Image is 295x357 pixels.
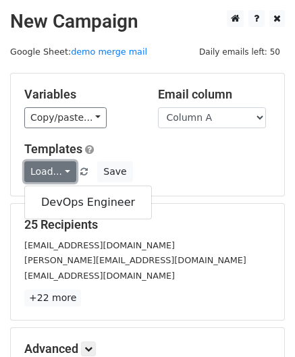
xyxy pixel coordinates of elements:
small: Google Sheet: [10,47,147,57]
small: [EMAIL_ADDRESS][DOMAIN_NAME] [24,240,175,250]
h5: 25 Recipients [24,217,271,232]
a: Daily emails left: 50 [194,47,285,57]
a: demo merge mail [71,47,147,57]
h2: New Campaign [10,10,285,33]
small: [PERSON_NAME][EMAIL_ADDRESS][DOMAIN_NAME] [24,255,246,265]
a: Load... [24,161,76,182]
a: DevOps Engineer [25,192,151,213]
a: Templates [24,142,82,156]
span: Daily emails left: 50 [194,45,285,59]
h5: Variables [24,87,138,102]
h5: Advanced [24,341,271,356]
a: Copy/paste... [24,107,107,128]
iframe: Chat Widget [227,292,295,357]
a: +22 more [24,290,81,306]
h5: Email column [158,87,271,102]
small: [EMAIL_ADDRESS][DOMAIN_NAME] [24,271,175,281]
button: Save [97,161,132,182]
